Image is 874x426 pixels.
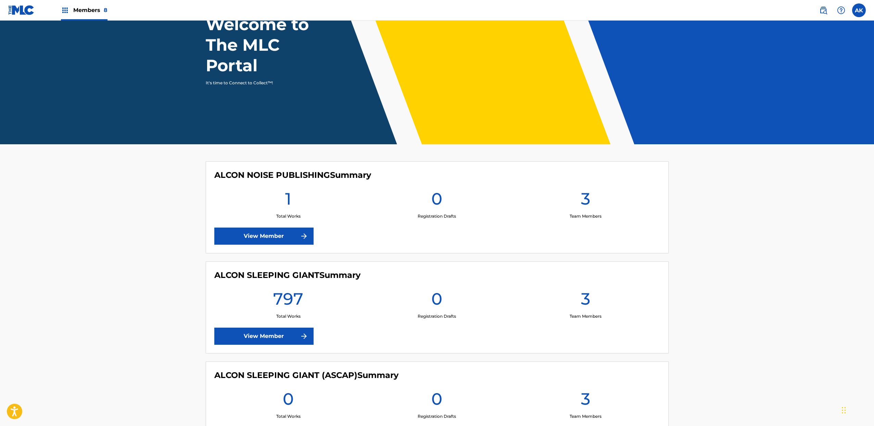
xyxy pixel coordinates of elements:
[431,389,442,413] h1: 0
[61,6,69,14] img: Top Rightsholders
[73,6,107,14] span: Members
[852,3,866,17] div: User Menu
[840,393,874,426] iframe: Chat Widget
[816,3,830,17] a: Public Search
[214,270,360,280] h4: ALCON SLEEPING GIANT
[300,232,308,240] img: f7272a7cc735f4ea7f67.svg
[418,213,456,219] p: Registration Drafts
[834,3,848,17] div: Help
[581,289,590,313] h1: 3
[206,14,334,76] h1: Welcome to The MLC Portal
[283,389,294,413] h1: 0
[214,228,314,245] a: View Member
[837,6,845,14] img: help
[418,413,456,419] p: Registration Drafts
[8,5,35,15] img: MLC Logo
[819,6,827,14] img: search
[276,413,301,419] p: Total Works
[570,213,601,219] p: Team Members
[276,313,301,319] p: Total Works
[206,80,325,86] p: It's time to Connect to Collect™!
[431,289,442,313] h1: 0
[581,389,590,413] h1: 3
[570,313,601,319] p: Team Members
[214,328,314,345] a: View Member
[431,188,442,213] h1: 0
[300,332,308,340] img: f7272a7cc735f4ea7f67.svg
[273,289,303,313] h1: 797
[418,313,456,319] p: Registration Drafts
[285,188,291,213] h1: 1
[276,213,301,219] p: Total Works
[214,170,371,180] h4: ALCON NOISE PUBLISHING
[842,400,846,421] div: Drag
[104,7,107,13] span: 8
[570,413,601,419] p: Team Members
[581,188,590,213] h1: 3
[214,370,398,380] h4: ALCON SLEEPING GIANT (ASCAP)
